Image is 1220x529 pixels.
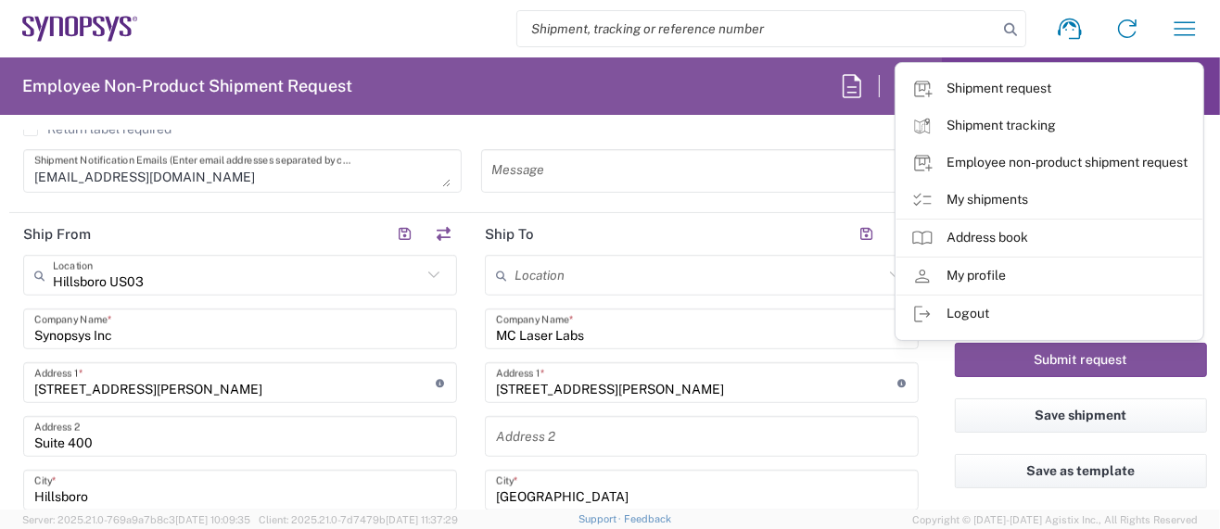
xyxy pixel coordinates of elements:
span: [DATE] 10:09:35 [175,514,250,525]
input: Shipment, tracking or reference number [517,11,998,46]
span: [DATE] 11:37:29 [386,514,458,525]
span: Copyright © [DATE]-[DATE] Agistix Inc., All Rights Reserved [912,511,1198,528]
button: Save as template [955,454,1207,488]
button: Submit request [955,343,1207,377]
a: My shipments [896,182,1202,219]
span: Server: 2025.21.0-769a9a7b8c3 [22,514,250,525]
button: Save shipment [955,398,1207,433]
a: My profile [896,258,1202,295]
a: Employee non-product shipment request [896,145,1202,182]
a: Shipment tracking [896,107,1202,145]
h2: Employee Non-Product Shipment Request [22,75,352,97]
span: Client: 2025.21.0-7d7479b [259,514,458,525]
a: Address book [896,220,1202,257]
h2: Ship From [23,225,91,244]
a: Support [578,513,625,524]
h2: Ship To [485,225,534,244]
a: Logout [896,296,1202,333]
a: Feedback [624,513,671,524]
a: Shipment request [896,70,1202,107]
